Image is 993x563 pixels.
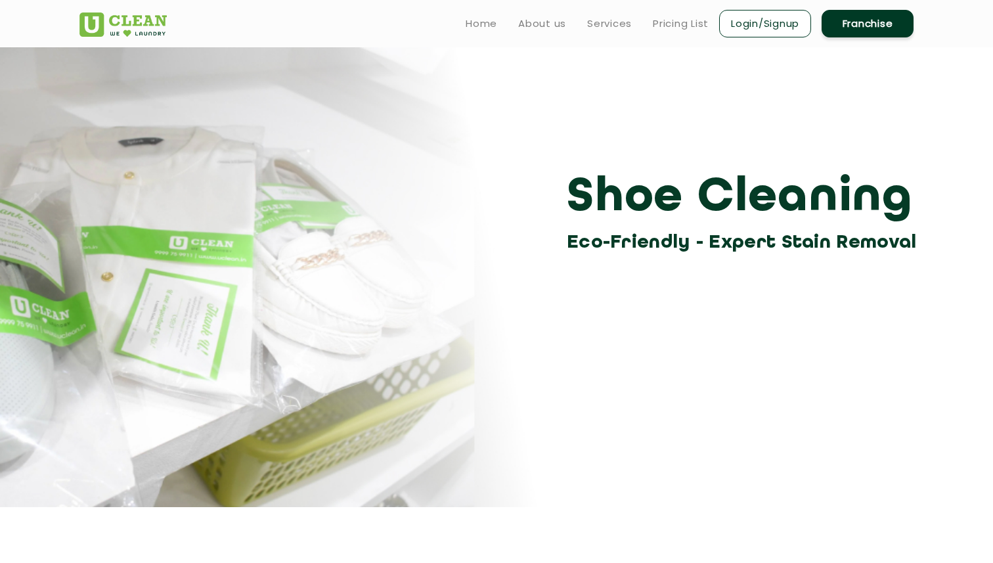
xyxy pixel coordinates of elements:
a: Home [466,16,497,32]
a: Franchise [822,10,914,37]
h3: Shoe Cleaning [567,169,923,228]
img: UClean Laundry and Dry Cleaning [79,12,167,37]
a: Login/Signup [719,10,811,37]
h3: Eco-Friendly - Expert Stain Removal [567,228,923,258]
a: About us [518,16,566,32]
a: Pricing List [653,16,709,32]
a: Services [587,16,632,32]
